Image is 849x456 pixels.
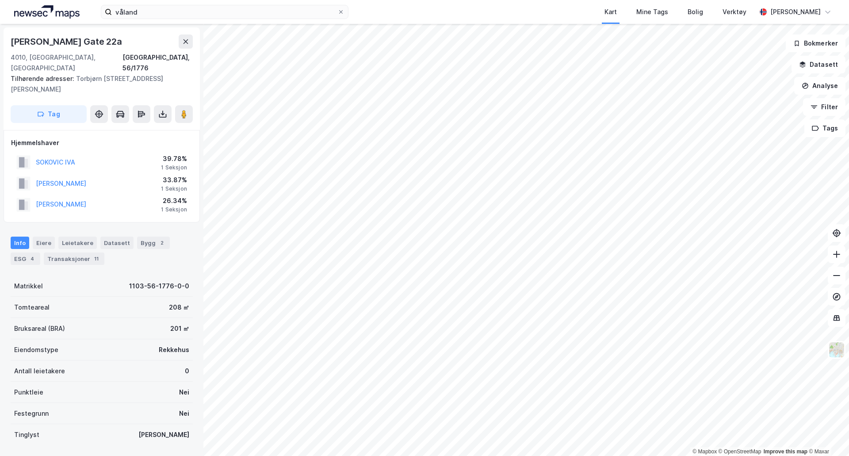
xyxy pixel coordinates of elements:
[11,138,192,148] div: Hjemmelshaver
[723,7,746,17] div: Verktøy
[179,387,189,398] div: Nei
[170,323,189,334] div: 201 ㎡
[161,164,187,171] div: 1 Seksjon
[764,448,807,455] a: Improve this map
[161,206,187,213] div: 1 Seksjon
[185,366,189,376] div: 0
[28,254,37,263] div: 4
[100,237,134,249] div: Datasett
[137,237,170,249] div: Bygg
[11,73,186,95] div: Torbjørn [STREET_ADDRESS][PERSON_NAME]
[11,253,40,265] div: ESG
[14,302,50,313] div: Tomteareal
[58,237,97,249] div: Leietakere
[14,5,80,19] img: logo.a4113a55bc3d86da70a041830d287a7e.svg
[161,175,187,185] div: 33.87%
[157,238,166,247] div: 2
[14,281,43,291] div: Matrikkel
[138,429,189,440] div: [PERSON_NAME]
[14,366,65,376] div: Antall leietakere
[805,414,849,456] div: Kontrollprogram for chat
[161,195,187,206] div: 26.34%
[786,34,845,52] button: Bokmerker
[792,56,845,73] button: Datasett
[92,254,101,263] div: 11
[11,75,76,82] span: Tilhørende adresser:
[636,7,668,17] div: Mine Tags
[14,429,39,440] div: Tinglyst
[161,185,187,192] div: 1 Seksjon
[688,7,703,17] div: Bolig
[14,345,58,355] div: Eiendomstype
[805,414,849,456] iframe: Chat Widget
[11,237,29,249] div: Info
[803,98,845,116] button: Filter
[14,323,65,334] div: Bruksareal (BRA)
[794,77,845,95] button: Analyse
[14,387,43,398] div: Punktleie
[604,7,617,17] div: Kart
[159,345,189,355] div: Rekkehus
[828,341,845,358] img: Z
[122,52,193,73] div: [GEOGRAPHIC_DATA], 56/1776
[44,253,104,265] div: Transaksjoner
[161,153,187,164] div: 39.78%
[14,408,49,419] div: Festegrunn
[804,119,845,137] button: Tags
[129,281,189,291] div: 1103-56-1776-0-0
[33,237,55,249] div: Eiere
[11,34,124,49] div: [PERSON_NAME] Gate 22a
[719,448,761,455] a: OpenStreetMap
[112,5,337,19] input: Søk på adresse, matrikkel, gårdeiere, leietakere eller personer
[11,105,87,123] button: Tag
[692,448,717,455] a: Mapbox
[770,7,821,17] div: [PERSON_NAME]
[169,302,189,313] div: 208 ㎡
[11,52,122,73] div: 4010, [GEOGRAPHIC_DATA], [GEOGRAPHIC_DATA]
[179,408,189,419] div: Nei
